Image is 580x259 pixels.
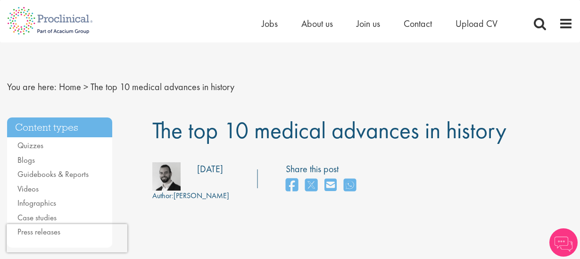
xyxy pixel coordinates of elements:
[17,155,35,165] a: Blogs
[404,17,432,30] a: Contact
[83,81,88,93] span: >
[59,81,81,93] a: breadcrumb link
[356,17,380,30] a: Join us
[152,115,506,145] span: The top 10 medical advances in history
[262,17,278,30] a: Jobs
[456,17,497,30] a: Upload CV
[17,212,57,223] a: Case studies
[152,162,181,191] img: 76d2c18e-6ce3-4617-eefd-08d5a473185b
[7,81,57,93] span: You are here:
[17,198,56,208] a: Infographics
[549,228,578,257] img: Chatbot
[17,169,89,179] a: Guidebooks & Reports
[152,191,174,201] span: Author:
[7,224,127,252] iframe: reCAPTCHA
[286,162,361,176] label: Share this post
[305,175,317,196] a: share on twitter
[344,175,356,196] a: share on whats app
[197,162,223,176] div: [DATE]
[301,17,333,30] a: About us
[286,175,298,196] a: share on facebook
[91,81,234,93] span: The top 10 medical advances in history
[152,191,229,201] div: [PERSON_NAME]
[17,184,39,194] a: Videos
[17,140,43,150] a: Quizzes
[324,175,337,196] a: share on email
[7,117,112,138] h3: Content types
